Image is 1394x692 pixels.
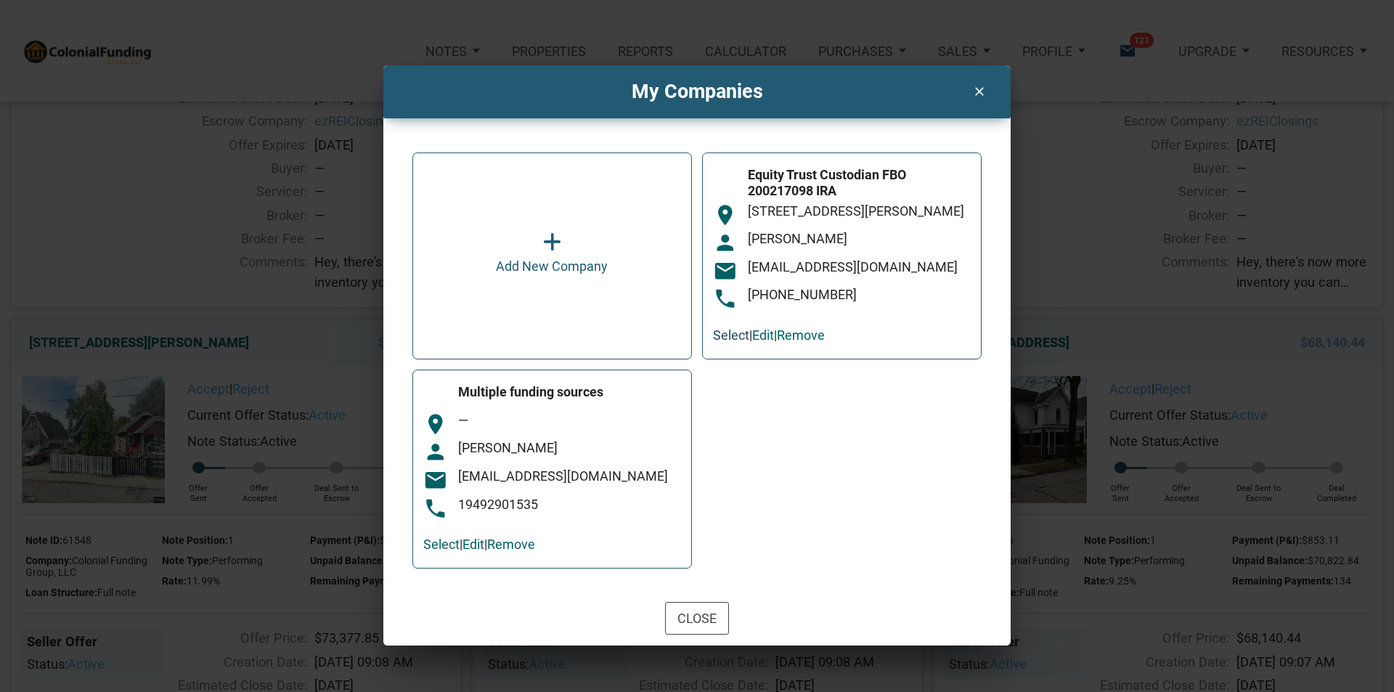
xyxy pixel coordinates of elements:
div: [STREET_ADDRESS][PERSON_NAME] [748,203,971,220]
div: [PERSON_NAME] [458,440,681,457]
i: email [713,259,738,284]
i: phone [423,497,448,521]
div: — [458,412,681,429]
i: email [423,468,448,493]
button: Close [665,602,729,635]
span: | [774,327,825,343]
i: person [713,231,738,256]
div: Multiple funding sources [458,384,681,401]
i: phone [713,287,738,312]
div: [PHONE_NUMBER] [748,287,971,304]
i: room [713,203,738,228]
a: Select [713,327,749,343]
a: Edit [752,327,774,343]
div: [EMAIL_ADDRESS][DOMAIN_NAME] [748,259,971,276]
div: [PERSON_NAME] [748,231,971,248]
i: person [423,440,448,465]
h4: My Companies [394,77,1000,107]
div: [EMAIL_ADDRESS][DOMAIN_NAME] [458,468,681,485]
i: clear [970,79,987,99]
div: Close [677,608,717,628]
button: clear [957,73,1002,105]
i: room [423,412,448,437]
a: Remove [487,537,535,552]
a: Edit [462,537,484,552]
div: 19492901535 [458,497,681,513]
a: Select [423,537,460,552]
span: | [460,537,462,552]
a: Remove [777,327,825,343]
div: Equity Trust Custodian FBO 200217098 IRA [748,167,971,200]
span: | [749,327,752,343]
div: Add New Company [496,253,608,280]
span: | [484,537,535,552]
